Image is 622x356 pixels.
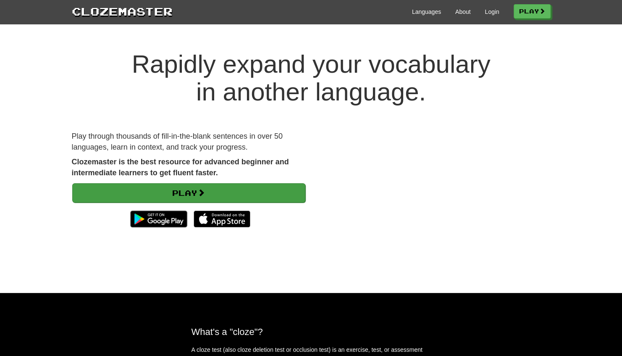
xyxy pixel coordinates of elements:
[514,4,551,18] a: Play
[72,158,289,177] strong: Clozemaster is the best resource for advanced beginner and intermediate learners to get fluent fa...
[485,8,499,16] a: Login
[192,327,431,337] h2: What's a "cloze"?
[72,183,305,203] a: Play
[455,8,471,16] a: About
[72,131,305,153] p: Play through thousands of fill-in-the-blank sentences in over 50 languages, learn in context, and...
[194,211,250,227] img: Download_on_the_App_Store_Badge_US-UK_135x40-25178aeef6eb6b83b96f5f2d004eda3bffbb37122de64afbaef7...
[72,3,173,19] a: Clozemaster
[126,206,191,232] img: Get it on Google Play
[412,8,441,16] a: Languages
